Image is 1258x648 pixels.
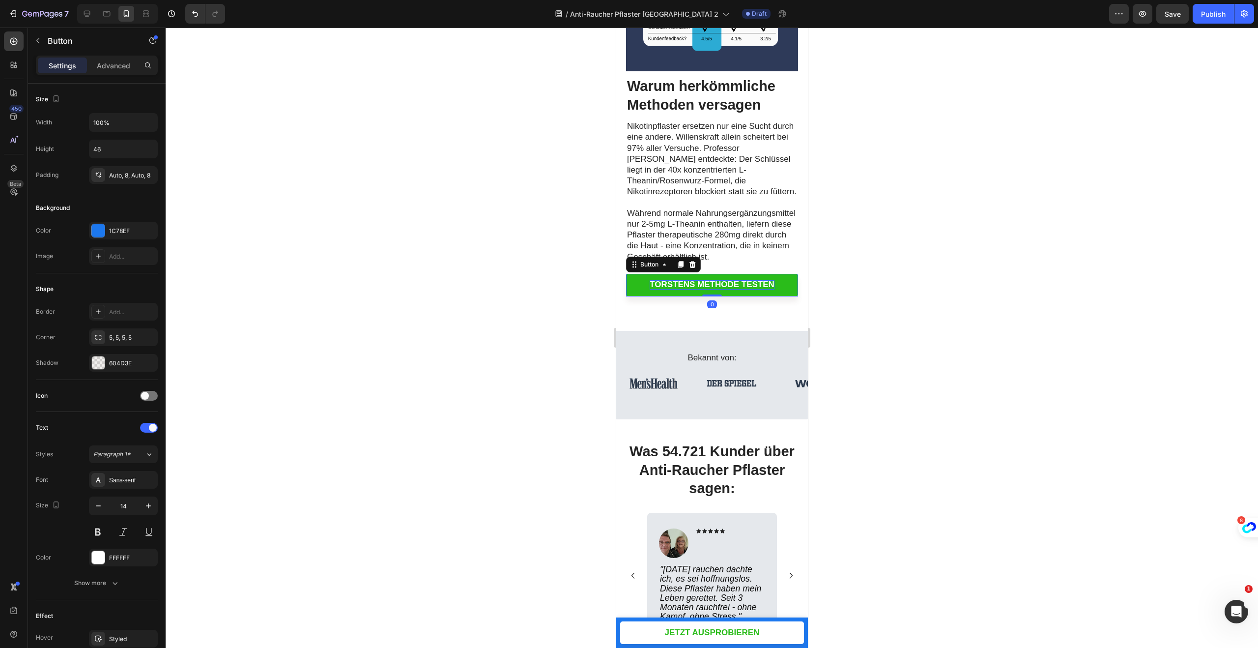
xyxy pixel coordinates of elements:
[93,450,131,459] span: Paragraph 1*
[36,285,54,294] div: Shape
[36,574,158,592] button: Show more
[36,391,48,400] div: Icon
[97,60,130,71] p: Advanced
[109,252,155,261] div: Add...
[9,105,24,113] div: 450
[109,227,155,236] div: 1C78EF
[752,9,767,18] span: Draft
[9,540,25,556] button: Carousel Back Arrow
[74,578,120,588] div: Show more
[36,358,58,367] div: Shadow
[109,171,155,180] div: Auto, 8, Auto, 8
[13,416,178,469] strong: Was 54.721 Kunder über Anti-Raucher Pflaster sagen:
[1156,4,1189,24] button: Save
[49,60,76,71] p: Settings
[44,537,145,594] i: "[DATE] rauchen dachte ich, es sei hoffnungslos. Diese Pflaster haben mein Leben gerettet. Seit 3...
[36,307,55,316] div: Border
[1225,600,1248,623] iframe: Intercom live chat
[36,553,51,562] div: Color
[109,333,155,342] div: 5, 5, 5, 5
[36,226,51,235] div: Color
[109,308,155,317] div: Add...
[36,499,62,512] div: Size
[1165,10,1181,18] span: Save
[566,9,568,19] span: /
[1201,9,1226,19] div: Publish
[109,476,155,485] div: Sans-serif
[36,423,48,432] div: Text
[570,9,718,19] span: Anti-Raucher Pflaster [GEOGRAPHIC_DATA] 2
[109,554,155,562] div: FFFFFF
[36,475,48,484] div: Font
[36,93,62,106] div: Size
[109,635,155,644] div: Styled
[36,145,54,153] div: Height
[167,540,183,556] button: Carousel Next Arrow
[89,140,157,158] input: Auto
[1245,585,1253,593] span: 1
[185,4,225,24] div: Undo/Redo
[89,114,157,131] input: Auto
[36,612,53,620] div: Effect
[7,180,24,188] div: Beta
[36,633,53,642] div: Hover
[48,35,131,47] p: Button
[36,204,70,212] div: Background
[36,333,56,342] div: Corner
[109,359,155,368] div: 604D3E
[156,349,231,363] img: gempages_553665586857509781-89c0394e-94a4-43a2-99ae-e67dbee43e1c.png
[36,252,53,261] div: Image
[36,450,53,459] div: Styles
[4,4,73,24] button: 7
[1193,4,1234,24] button: Publish
[64,8,69,20] p: 7
[616,28,808,648] iframe: Design area
[36,118,52,127] div: Width
[36,171,58,179] div: Padding
[43,501,72,530] img: gempages_553665586857509781-3f23afdc-7bc5-4fa8-a91a-d4b2c1b99921.png
[89,445,158,463] button: Paragraph 1*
